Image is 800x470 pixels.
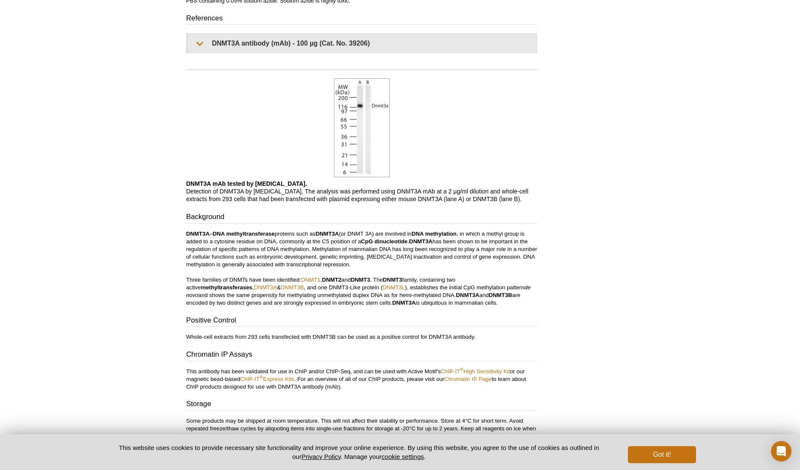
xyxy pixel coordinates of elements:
b: DNMT3A mAb tested by [MEDICAL_DATA]. [186,180,307,187]
b: CpG dinucleotide [361,238,408,245]
h3: Chromatin IP Assays [186,349,537,361]
i: de novo [186,284,530,298]
b: DNMT3A [316,231,339,237]
b: DNA methylation [412,231,457,237]
summary: DNMT3A antibody (mAb) - 100 µg (Cat. No. 39206) [188,34,537,53]
b: DNMT3A [456,292,479,298]
p: Whole-cell extracts from 293 cells transfected with DNMT3B can be used as a positive control for ... [186,333,537,341]
img: DNMT3A antibody (mAb) tested by Western blot. [334,78,390,177]
a: DNMT1 [301,277,320,283]
h3: Storage [186,399,537,411]
a: Privacy Policy [302,453,341,460]
p: Some products may be shipped at room temperature. This will not affect their stability or perform... [186,417,537,440]
sup: ® [460,366,463,372]
button: Got it! [628,446,696,463]
p: Detection of DNMT3A by [MEDICAL_DATA]. The analysis was performed using DNMT3A mAb at a 2 µg/ml d... [186,180,537,203]
a: DNMT3A [254,284,277,291]
div: Open Intercom Messenger [771,441,791,461]
b: DNMT3 [351,277,370,283]
b: methyltransferases [201,284,252,291]
button: cookie settings [382,453,424,460]
b: DNMT3B [489,292,512,298]
b: DNMT3A [186,231,210,237]
b: DNMT3A [409,238,432,245]
sup: ® [259,374,263,379]
p: This website uses cookies to provide necessary site functionality and improve your online experie... [104,443,614,461]
h3: References [186,13,537,25]
b: DNMT3A [392,300,416,306]
b: DNMT2 [322,277,341,283]
a: DNMT3B [281,284,304,291]
b: DNMT3 [383,277,402,283]
a: ChIP-IT®High Sensitivity Kit [441,368,510,375]
a: Chromatin IP Page [444,376,492,382]
p: This antibody has been validated for use in ChIP and/or ChIP-Seq, and can be used with Active Mot... [186,368,537,391]
a: ChIP-IT®Express Kits [240,376,294,382]
a: DNMT3L [383,284,405,291]
b: DNA methyltransferase [213,231,274,237]
p: – proteins such as (or DNMT 3A) are involved in , in which a methyl group is added to a cytosine ... [186,230,537,307]
h3: Background [186,212,537,224]
h3: Positive Control [186,315,537,327]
